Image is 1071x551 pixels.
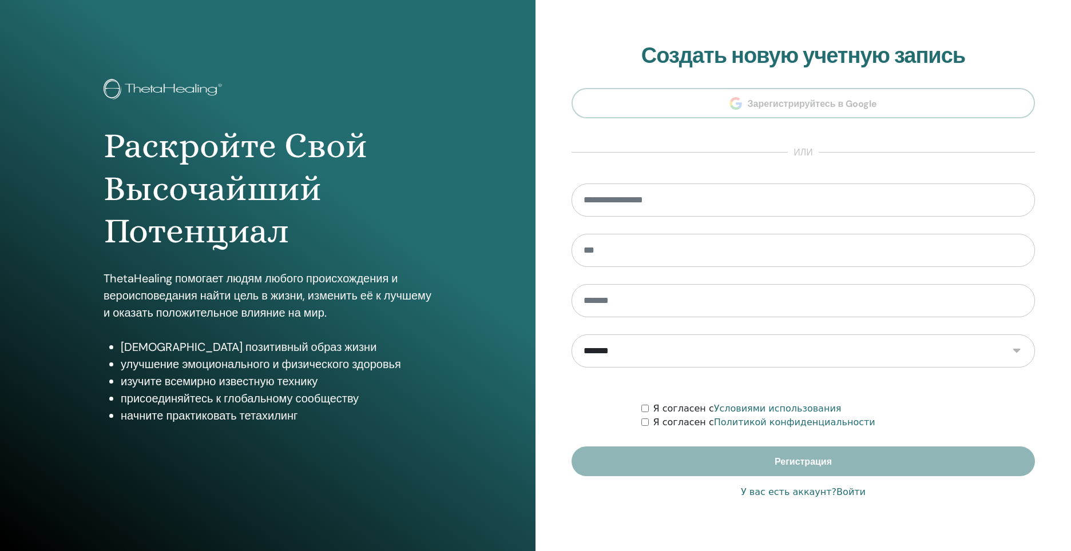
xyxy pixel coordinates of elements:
ya-tr-span: [DEMOGRAPHIC_DATA] позитивный образ жизни [121,340,376,354]
ya-tr-span: изучите всемирно известную технику [121,374,318,389]
ya-tr-span: Я согласен с [653,403,714,414]
ya-tr-span: Раскройте Свой Высочайший Потенциал [104,125,367,251]
ya-tr-span: Войти [836,486,866,497]
ya-tr-span: улучшение эмоционального и физического здоровья [121,357,401,372]
ya-tr-span: ThetaHealing помогает людям любого происхождения и вероисповедания найти цель в жизни, изменить е... [104,271,431,320]
ya-tr-span: присоединяйтесь к глобальному сообществу [121,391,359,406]
a: Условиями использования [714,403,842,414]
ya-tr-span: У вас есть аккаунт? [741,486,836,497]
ya-tr-span: начните практиковать тетахилинг [121,408,297,423]
ya-tr-span: Я согласен с [653,417,714,428]
a: Политикой конфиденциальности [714,417,875,428]
a: У вас есть аккаунт?Войти [741,485,866,499]
ya-tr-span: Создать новую учетную запись [641,41,965,70]
ya-tr-span: или [794,146,813,158]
